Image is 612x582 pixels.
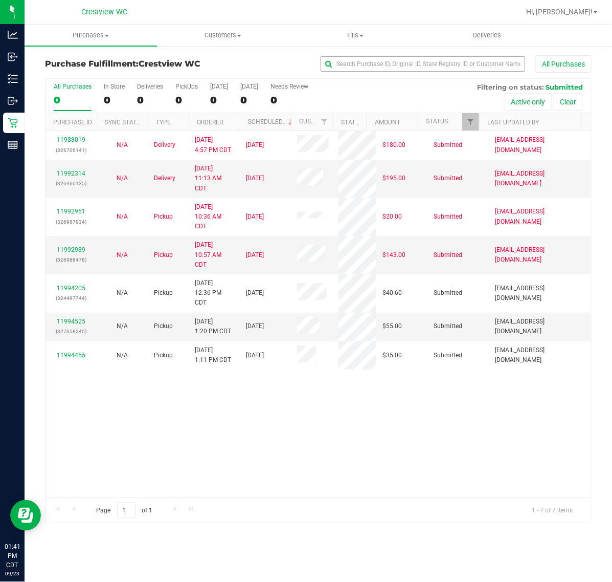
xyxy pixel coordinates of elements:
span: [EMAIL_ADDRESS][DOMAIN_NAME] [495,284,585,303]
inline-svg: Retail [8,118,18,128]
span: Tills [289,31,421,40]
span: [DATE] 1:11 PM CDT [195,346,231,365]
span: $20.00 [382,212,402,222]
span: [DATE] [246,288,264,298]
span: [DATE] 12:36 PM CDT [195,278,234,308]
a: Filter [462,113,479,131]
a: Type [156,119,171,126]
span: [EMAIL_ADDRESS][DOMAIN_NAME] [495,346,585,365]
span: [EMAIL_ADDRESS][DOMAIN_NAME] [495,135,585,155]
button: Active only [504,93,552,111]
span: Page of 1 [87,502,161,518]
span: [DATE] 4:57 PM CDT [195,135,231,155]
p: (324497744) [52,293,90,303]
a: Last Updated By [487,119,539,126]
div: 0 [270,94,308,106]
span: Crestview WC [81,8,127,16]
div: [DATE] [240,83,258,90]
span: [DATE] [246,140,264,150]
inline-svg: Outbound [8,96,18,106]
div: All Purchases [54,83,92,90]
span: [DATE] 10:57 AM CDT [195,240,234,270]
span: $195.00 [382,174,405,183]
span: Submitted [434,174,462,183]
p: (326987934) [52,217,90,227]
div: Deliveries [137,83,163,90]
a: Customer [299,118,331,125]
span: [DATE] 11:13 AM CDT [195,164,234,193]
a: Scheduled [248,118,294,125]
a: Purchase ID [53,119,92,126]
span: Crestview WC [139,59,200,69]
a: Sync Status [105,119,144,126]
span: Submitted [546,83,583,91]
button: N/A [117,321,128,331]
span: Pickup [154,250,173,260]
a: Tills [289,25,421,46]
span: $180.00 [382,140,405,150]
span: Not Applicable [117,175,128,182]
a: 11992314 [57,170,85,177]
inline-svg: Inventory [8,74,18,84]
button: N/A [117,288,128,298]
button: N/A [117,250,128,260]
iframe: Resource center [10,500,41,531]
div: PickUps [175,83,198,90]
button: N/A [117,351,128,360]
a: 11988019 [57,136,85,143]
div: 0 [137,94,163,106]
span: Deliveries [459,31,515,40]
span: Submitted [434,321,462,331]
h3: Purchase Fulfillment: [45,59,227,69]
a: Ordered [197,119,223,126]
span: Not Applicable [117,289,128,296]
p: 01:41 PM CDT [5,542,20,570]
span: Delivery [154,140,175,150]
div: 0 [175,94,198,106]
span: [EMAIL_ADDRESS][DOMAIN_NAME] [495,245,585,265]
a: Status [426,118,448,125]
div: 0 [210,94,228,106]
span: Hi, [PERSON_NAME]! [526,8,593,16]
inline-svg: Inbound [8,52,18,62]
span: [EMAIL_ADDRESS][DOMAIN_NAME] [495,207,585,226]
inline-svg: Analytics [8,30,18,40]
span: Submitted [434,212,462,222]
span: Pickup [154,288,173,298]
p: 09/23 [5,570,20,577]
p: (326960135) [52,179,90,188]
a: Amount [375,119,400,126]
span: [EMAIL_ADDRESS][DOMAIN_NAME] [495,169,585,188]
span: $35.00 [382,351,402,360]
span: [DATE] 10:36 AM CDT [195,202,234,232]
button: N/A [117,140,128,150]
div: 0 [104,94,125,106]
button: All Purchases [535,55,592,73]
span: Submitted [434,351,462,360]
span: Filtering on status: [477,83,543,91]
span: [DATE] 1:20 PM CDT [195,317,231,336]
p: (326988478) [52,255,90,265]
span: Purchases [25,31,157,40]
span: Pickup [154,321,173,331]
span: [DATE] [246,321,264,331]
p: (326706141) [52,145,90,155]
input: 1 [117,502,135,518]
a: 11994525 [57,318,85,325]
button: N/A [117,212,128,222]
div: In Store [104,83,125,90]
div: 0 [54,94,92,106]
a: Customers [157,25,289,46]
a: 11994205 [57,285,85,292]
a: Purchases [25,25,157,46]
div: Needs Review [270,83,308,90]
span: Pickup [154,351,173,360]
p: (327058245) [52,327,90,336]
a: 11994455 [57,352,85,359]
span: 1 - 7 of 7 items [524,502,581,518]
span: [DATE] [246,351,264,360]
div: [DATE] [210,83,228,90]
span: Not Applicable [117,141,128,148]
a: 11992989 [57,246,85,253]
span: Submitted [434,250,462,260]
